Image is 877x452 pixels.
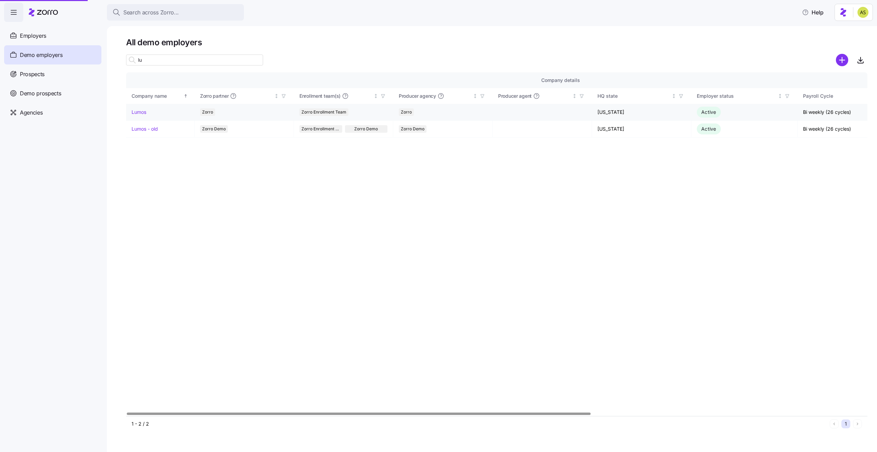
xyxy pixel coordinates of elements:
th: Producer agencyNot sorted [393,88,493,104]
th: Zorro partnerNot sorted [195,88,294,104]
span: Zorro Demo [354,125,378,133]
button: Search across Zorro... [107,4,244,21]
img: 2a591ca43c48773f1b6ab43d7a2c8ce9 [857,7,868,18]
th: HQ stateNot sorted [592,88,691,104]
a: Employers [4,26,101,45]
a: Demo prospects [4,84,101,103]
div: Employer status [697,92,776,100]
span: Zorro [401,108,412,116]
span: Zorro [202,108,213,116]
div: Sorted ascending [183,94,188,98]
span: Active [701,109,716,115]
th: Enrollment team(s)Not sorted [294,88,393,104]
div: Not sorted [671,94,676,98]
span: Zorro partner [200,93,228,99]
a: Lumos - old [132,126,158,132]
a: Agencies [4,103,101,122]
button: Next page [853,419,862,428]
div: Not sorted [778,94,782,98]
div: Payroll Cycle [803,92,876,100]
a: Demo employers [4,45,101,64]
span: Demo employers [20,51,63,59]
th: Producer agentNot sorted [493,88,592,104]
span: Active [701,126,716,132]
span: Enrollment team(s) [299,93,341,99]
button: Previous page [830,419,839,428]
div: Not sorted [274,94,279,98]
button: Help [796,5,829,19]
span: Demo prospects [20,89,61,98]
td: [US_STATE] [592,104,691,121]
a: Lumos [132,109,146,116]
button: 1 [841,419,850,428]
span: Agencies [20,108,42,117]
div: Company name [132,92,182,100]
span: Producer agent [498,93,532,99]
div: HQ state [597,92,670,100]
span: Employers [20,32,46,40]
span: Zorro Demo [202,125,226,133]
th: Company nameSorted ascending [126,88,195,104]
input: Search employer [126,55,263,66]
span: Prospects [20,70,45,79]
span: Help [802,8,824,16]
div: Not sorted [373,94,378,98]
svg: add icon [836,54,848,66]
h1: All demo employers [126,37,867,48]
span: Producer agency [399,93,436,99]
span: Search across Zorro... [123,8,179,17]
th: Employer statusNot sorted [691,88,798,104]
span: Zorro Enrollment Team [301,108,346,116]
div: Not sorted [473,94,478,98]
div: Not sorted [572,94,577,98]
td: [US_STATE] [592,121,691,138]
div: 1 - 2 / 2 [132,420,827,427]
a: Prospects [4,64,101,84]
span: Zorro Enrollment Experts [301,125,340,133]
span: Zorro Demo [401,125,424,133]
